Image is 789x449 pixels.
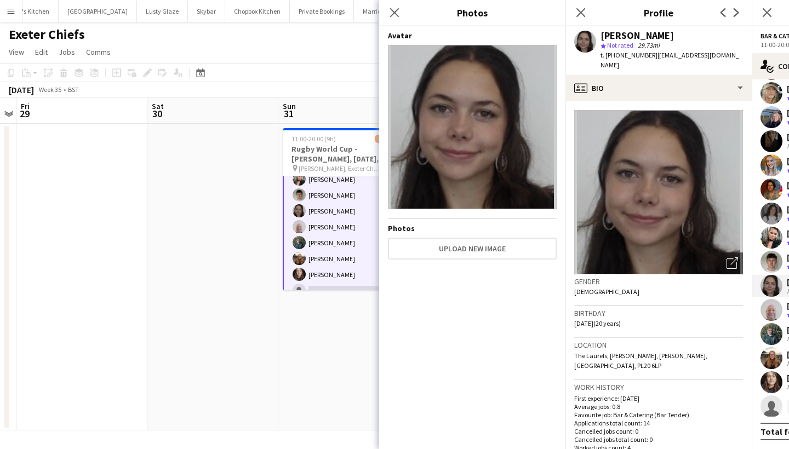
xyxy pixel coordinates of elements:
[574,277,743,286] h3: Gender
[152,101,164,111] span: Sat
[59,47,75,57] span: Jobs
[150,107,164,120] span: 30
[375,135,397,143] span: 14/15
[388,223,557,233] h4: Photos
[59,1,137,22] button: [GEOGRAPHIC_DATA]
[291,135,336,143] span: 11:00-20:00 (9h)
[601,51,739,69] span: | [EMAIL_ADDRESS][DOMAIN_NAME]
[9,26,85,43] h1: Exeter Chiefs
[601,31,674,41] div: [PERSON_NAME]
[574,110,743,274] img: Crew avatar or photo
[574,427,743,435] p: Cancelled jobs count: 0
[601,51,658,59] span: t. [PHONE_NUMBER]
[9,47,24,57] span: View
[137,1,188,22] button: Lusty Glaze
[574,394,743,402] p: First experience: [DATE]
[574,319,621,327] span: [DATE] (20 years)
[574,419,743,427] p: Applications total count: 14
[290,1,354,22] button: Private Bookings
[82,45,115,59] a: Comms
[31,45,52,59] a: Edit
[283,128,405,290] app-job-card: 11:00-20:00 (9h)14/15Rugby World Cup - [PERSON_NAME], [DATE], Match Day Bar [PERSON_NAME], Exeter...
[86,47,111,57] span: Comms
[636,41,662,49] span: 29.73mi
[379,5,565,20] h3: Photos
[574,308,743,318] h3: Birthday
[574,340,743,350] h3: Location
[35,47,48,57] span: Edit
[574,435,743,444] p: Cancelled jobs total count: 0
[225,1,290,22] button: Chopbox Kitchen
[574,352,707,370] span: The Laurels, [PERSON_NAME], [PERSON_NAME], [GEOGRAPHIC_DATA], PL20 6LP
[565,75,752,101] div: Bio
[4,45,28,59] a: View
[574,402,743,411] p: Average jobs: 0.8
[19,107,30,120] span: 29
[281,107,296,120] span: 31
[574,411,743,419] p: Favourite job: Bar & Catering (Bar Tender)
[721,252,743,274] div: Open photos pop-in
[188,1,225,22] button: Skybar
[54,45,79,59] a: Jobs
[21,101,30,111] span: Fri
[68,85,79,94] div: BST
[283,101,296,111] span: Sun
[388,45,557,209] img: Crew avatar
[388,31,557,41] h4: Avatar
[9,84,34,95] div: [DATE]
[574,287,639,296] span: [DEMOGRAPHIC_DATA]
[36,85,64,94] span: Week 35
[283,144,405,164] h3: Rugby World Cup - [PERSON_NAME], [DATE], Match Day Bar
[607,41,633,49] span: Not rated
[299,164,381,172] span: [PERSON_NAME], Exeter Chiefs
[354,1,430,22] button: Marriotts Fine Dining
[388,238,557,260] button: Upload new image
[574,382,743,392] h3: Work history
[565,5,752,20] h3: Profile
